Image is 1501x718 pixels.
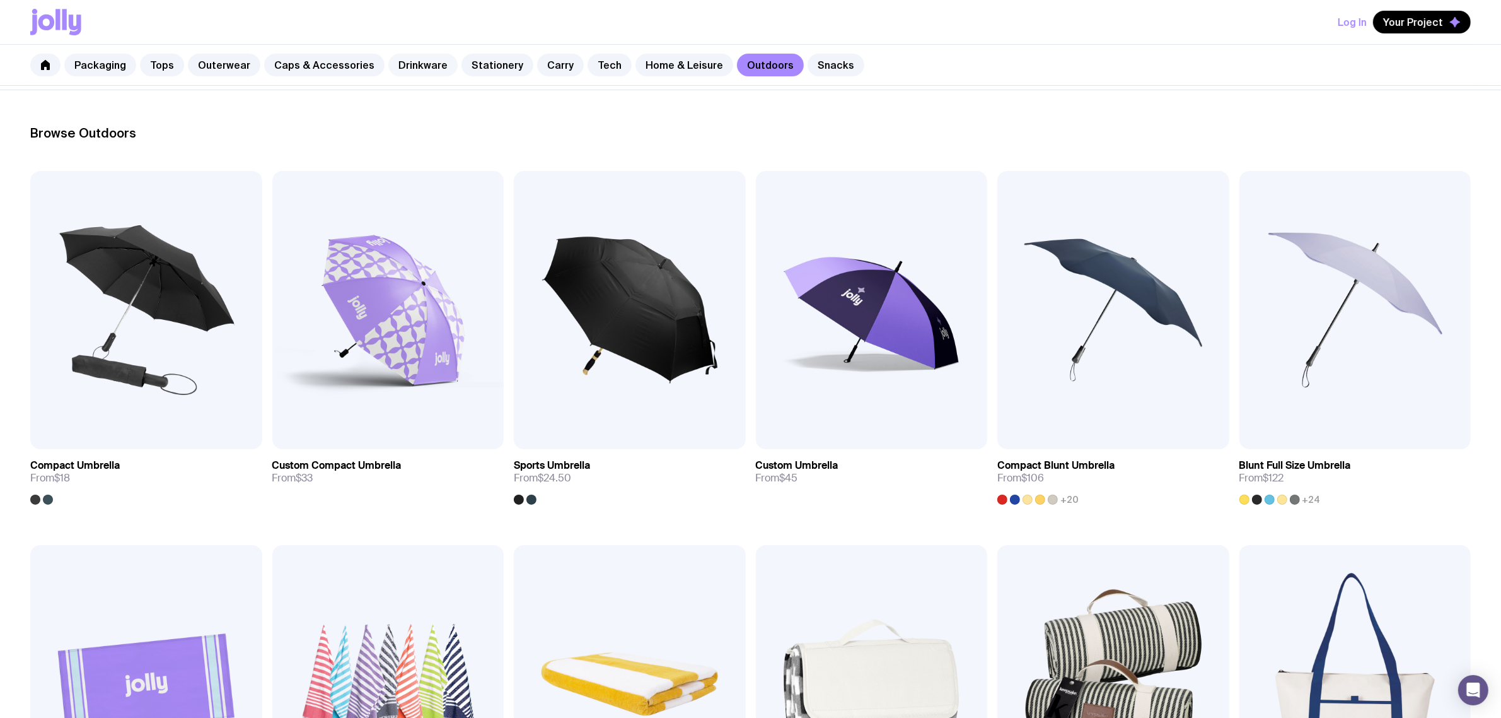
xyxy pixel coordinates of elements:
a: Carry [537,54,584,76]
span: $45 [780,471,798,485]
button: Log In [1338,11,1367,33]
span: +24 [1302,495,1321,505]
span: +20 [1060,495,1079,505]
span: From [272,472,313,485]
span: From [30,472,70,485]
a: Custom Compact UmbrellaFrom$33 [272,449,504,495]
span: From [514,472,571,485]
a: Tech [588,54,632,76]
h3: Custom Umbrella [756,459,838,472]
span: $122 [1263,471,1284,485]
a: Custom UmbrellaFrom$45 [756,449,988,495]
h2: Browse Outdoors [30,126,1471,141]
a: Blunt Full Size UmbrellaFrom$122+24 [1239,449,1471,505]
span: $18 [54,471,70,485]
a: Tops [140,54,184,76]
a: Sports UmbrellaFrom$24.50 [514,449,746,505]
span: From [756,472,798,485]
span: From [997,472,1044,485]
a: Caps & Accessories [264,54,385,76]
span: $106 [1021,471,1044,485]
h3: Custom Compact Umbrella [272,459,402,472]
a: Stationery [461,54,533,76]
a: Outerwear [188,54,260,76]
a: Snacks [808,54,864,76]
button: Your Project [1373,11,1471,33]
a: Home & Leisure [635,54,733,76]
a: Outdoors [737,54,804,76]
a: Packaging [64,54,136,76]
span: Your Project [1383,16,1443,28]
h3: Sports Umbrella [514,459,590,472]
a: Compact Blunt UmbrellaFrom$106+20 [997,449,1229,505]
span: $24.50 [538,471,571,485]
div: Open Intercom Messenger [1458,675,1488,705]
a: Compact UmbrellaFrom$18 [30,449,262,505]
h3: Compact Umbrella [30,459,120,472]
h3: Compact Blunt Umbrella [997,459,1115,472]
a: Drinkware [388,54,458,76]
h3: Blunt Full Size Umbrella [1239,459,1351,472]
span: From [1239,472,1284,485]
span: $33 [296,471,313,485]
